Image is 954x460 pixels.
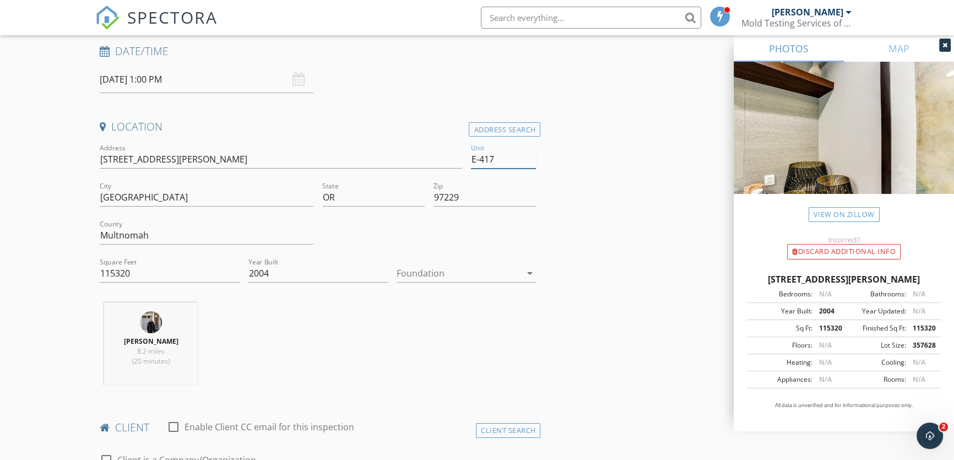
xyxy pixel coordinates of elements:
img: untitled1343.jpg [140,311,162,333]
strong: [PERSON_NAME] [124,337,178,346]
p: All data is unverified and for informational purposes only. [747,402,941,409]
span: N/A [913,289,925,299]
i: arrow_drop_down [523,267,536,280]
span: N/A [913,358,925,367]
div: 115320 [906,323,937,333]
a: SPECTORA [95,15,218,38]
span: N/A [913,306,925,316]
label: Enable Client CC email for this inspection [185,421,354,432]
div: 357628 [906,340,937,350]
div: Cooling: [844,358,906,367]
div: Year Built: [750,306,812,316]
div: Finished Sq Ft: [844,323,906,333]
span: (20 minutes) [132,356,170,366]
h4: Date/Time [100,44,536,58]
div: Floors: [750,340,812,350]
h4: client [100,420,536,435]
span: N/A [819,289,832,299]
img: The Best Home Inspection Software - Spectora [95,6,120,30]
div: Heating: [750,358,812,367]
div: 2004 [812,306,844,316]
input: Select date [100,66,313,93]
div: Appliances: [750,375,812,385]
img: streetview [734,62,954,220]
span: N/A [819,340,832,350]
span: SPECTORA [127,6,218,29]
div: Rooms: [844,375,906,385]
div: Bedrooms: [750,289,812,299]
div: Incorrect? [734,235,954,244]
div: [STREET_ADDRESS][PERSON_NAME] [747,273,941,286]
div: Mold Testing Services of Oregon, LLC [741,18,852,29]
h4: Location [100,120,536,134]
span: 2 [939,423,948,431]
iframe: Intercom live chat [917,423,943,449]
a: View on Zillow [809,207,880,222]
div: Client Search [476,423,541,438]
div: Address Search [469,122,540,137]
span: 8.2 miles [137,347,165,356]
div: Bathrooms: [844,289,906,299]
div: Sq Ft: [750,323,812,333]
div: Lot Size: [844,340,906,350]
div: Discard Additional info [787,244,901,259]
div: Year Updated: [844,306,906,316]
span: N/A [819,358,832,367]
span: N/A [913,375,925,384]
div: 115320 [812,323,844,333]
a: MAP [844,35,954,62]
div: [PERSON_NAME] [772,7,843,18]
input: Search everything... [481,7,701,29]
a: PHOTOS [734,35,844,62]
span: N/A [819,375,832,384]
